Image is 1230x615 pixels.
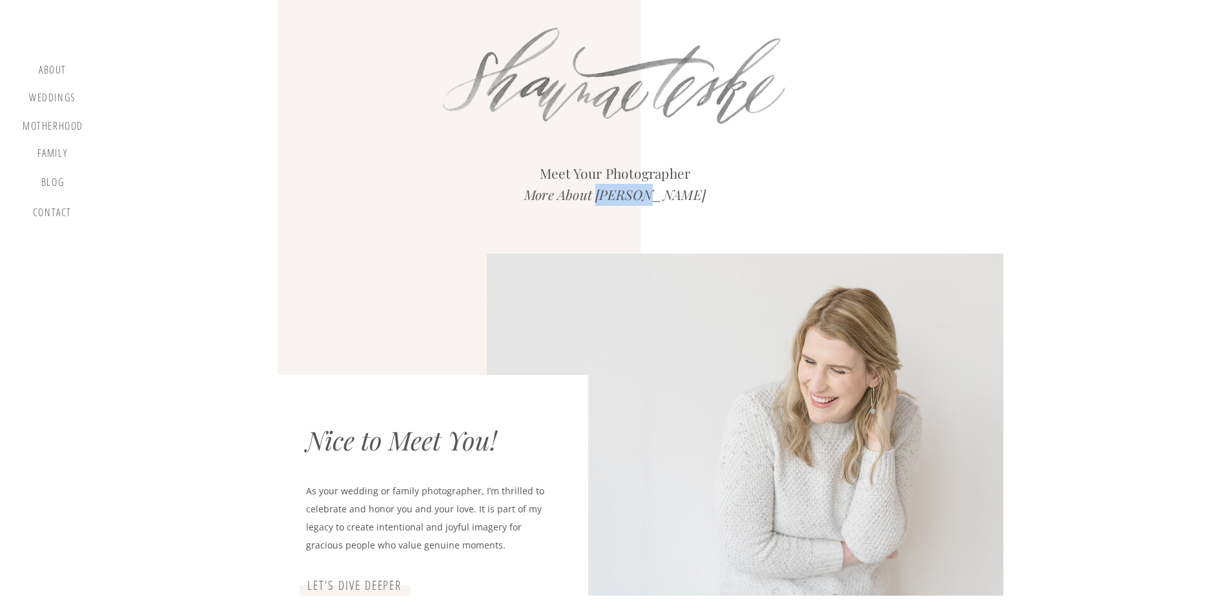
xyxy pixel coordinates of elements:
[28,147,77,164] a: Family
[306,425,566,462] div: Nice to Meet You!
[28,92,77,108] a: Weddings
[524,185,706,203] i: More About [PERSON_NAME]
[472,163,759,184] h2: Meet Your Photographer
[306,578,404,594] a: Let's dive deeper
[34,176,72,194] a: blog
[34,64,72,79] a: about
[23,120,83,134] a: motherhood
[30,207,74,224] a: contact
[306,482,559,558] p: As your wedding or family photographer, I’m thrilled to celebrate and honor you and your love. It...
